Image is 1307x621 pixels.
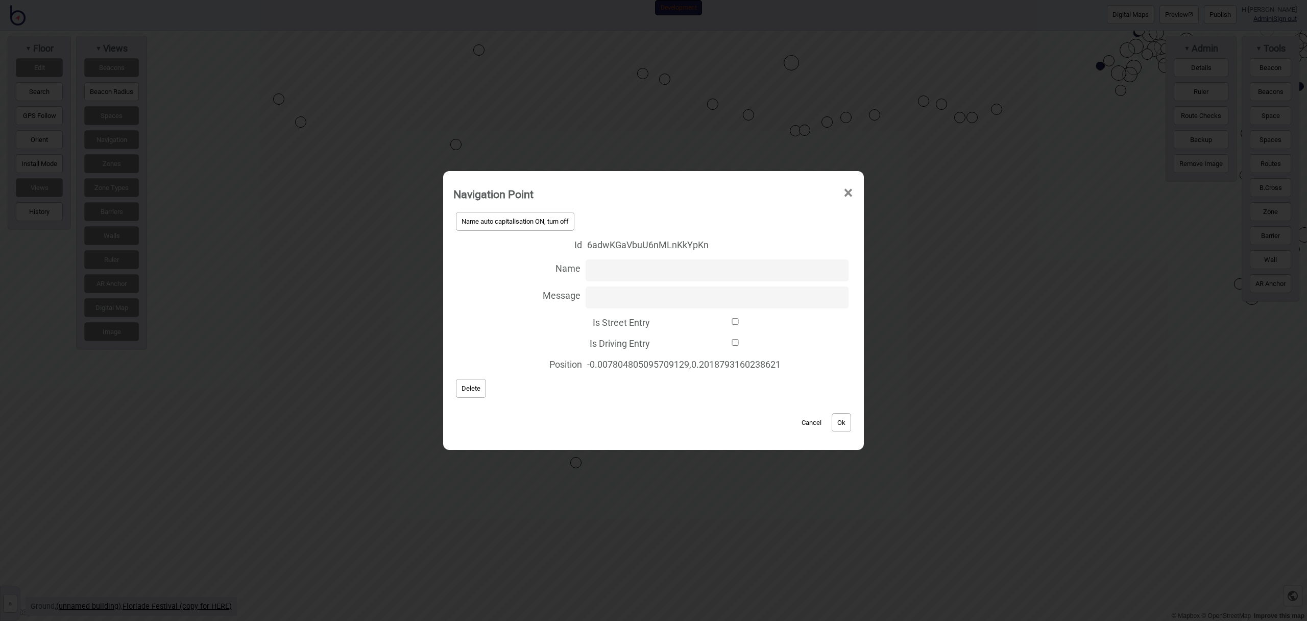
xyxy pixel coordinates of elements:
span: -0.007804805095709129 , 0.2018793160238621 [587,355,849,374]
span: Position [453,353,582,374]
div: Navigation Point [453,183,534,205]
span: Name [453,257,580,278]
span: 6adwKGaVbuU6nMLnKkYpKn [587,236,849,254]
button: Name auto capitalisation ON, turn off [456,212,574,231]
span: Is Street Entry [453,311,650,332]
button: Delete [456,379,486,398]
input: Is Street Entry [655,318,815,325]
span: × [843,176,854,210]
input: Name [586,259,849,281]
button: Ok [832,413,851,432]
span: Id [453,233,582,254]
input: Is Driving Entry [655,339,815,346]
span: Delete [462,385,480,392]
input: Message [586,286,849,308]
button: Cancel [796,413,827,432]
span: Is Driving Entry [453,332,650,353]
span: Message [453,284,580,305]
